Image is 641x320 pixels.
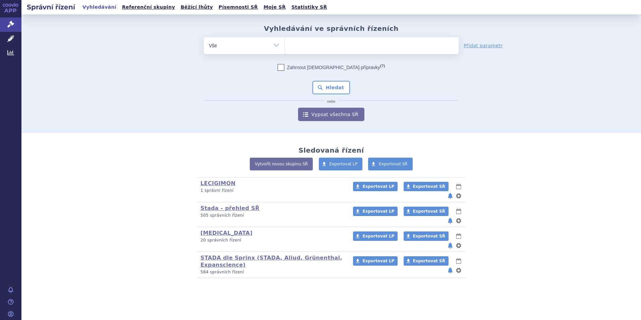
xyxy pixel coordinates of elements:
[447,217,454,225] button: notifikace
[413,209,445,214] span: Exportovat SŘ
[455,192,462,200] button: nastavení
[455,217,462,225] button: nastavení
[200,180,235,186] a: LECIGIMON
[404,256,449,266] a: Exportovat SŘ
[455,232,462,240] button: lhůty
[353,231,398,241] a: Exportovat LP
[80,3,118,12] a: Vyhledávání
[200,237,344,243] p: 20 správních řízení
[21,2,80,12] h2: Správní řízení
[200,205,259,211] a: Stada - přehled SŘ
[455,242,462,250] button: nastavení
[455,182,462,191] button: lhůty
[200,269,344,275] p: 584 správních řízení
[324,100,339,104] i: nebo
[261,3,288,12] a: Moje SŘ
[379,162,408,166] span: Exportovat SŘ
[298,108,364,121] a: Vypsat všechna SŘ
[179,3,215,12] a: Běžící lhůty
[298,146,364,154] h2: Sledovaná řízení
[353,182,398,191] a: Exportovat LP
[120,3,177,12] a: Referenční skupiny
[447,242,454,250] button: notifikace
[362,209,394,214] span: Exportovat LP
[380,64,385,68] abbr: (?)
[200,213,344,218] p: 505 správních řízení
[362,184,394,189] span: Exportovat LP
[362,259,394,263] span: Exportovat LP
[413,184,445,189] span: Exportovat SŘ
[447,266,454,274] button: notifikace
[217,3,260,12] a: Písemnosti SŘ
[455,207,462,215] button: lhůty
[404,207,449,216] a: Exportovat SŘ
[330,162,358,166] span: Exportovat LP
[200,188,344,194] p: 1 správní řízení
[200,255,342,268] a: STADA dle Sprinx (STADA, Aliud, Grünenthal, Expanscience)
[289,3,329,12] a: Statistiky SŘ
[319,158,363,170] a: Exportovat LP
[455,266,462,274] button: nastavení
[353,207,398,216] a: Exportovat LP
[464,42,503,49] a: Přidat parametr
[404,182,449,191] a: Exportovat SŘ
[413,259,445,263] span: Exportovat SŘ
[353,256,398,266] a: Exportovat LP
[250,158,313,170] a: Vytvořit novou skupinu SŘ
[312,81,350,94] button: Hledat
[200,230,252,236] a: [MEDICAL_DATA]
[413,234,445,238] span: Exportovat SŘ
[264,24,399,33] h2: Vyhledávání ve správních řízeních
[447,192,454,200] button: notifikace
[455,257,462,265] button: lhůty
[278,64,385,71] label: Zahrnout [DEMOGRAPHIC_DATA] přípravky
[362,234,394,238] span: Exportovat LP
[404,231,449,241] a: Exportovat SŘ
[368,158,413,170] a: Exportovat SŘ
